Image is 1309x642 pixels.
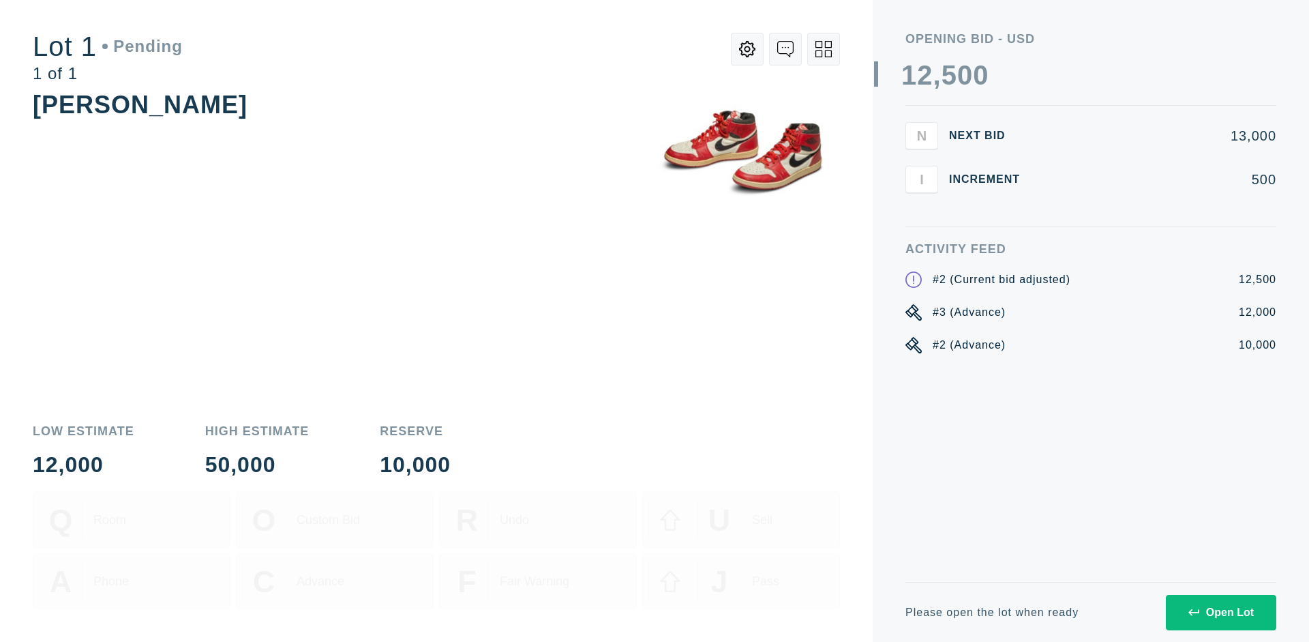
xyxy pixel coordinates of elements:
div: Opening bid - USD [905,33,1276,45]
div: 12,000 [1239,304,1276,321]
div: #3 (Advance) [933,304,1006,321]
div: 1 of 1 [33,65,183,82]
div: 2 [917,61,933,89]
div: 12,500 [1239,272,1276,288]
div: 0 [957,61,973,89]
div: 500 [1042,173,1276,186]
div: 50,000 [205,454,310,476]
div: , [933,61,942,334]
div: Low Estimate [33,425,134,437]
div: 10,000 [380,454,451,476]
div: Activity Feed [905,243,1276,255]
div: Please open the lot when ready [905,607,1079,618]
div: 10,000 [1239,337,1276,353]
div: Reserve [380,425,451,437]
span: I [920,171,924,187]
div: Next Bid [949,130,1031,141]
div: 1 [901,61,917,89]
button: N [905,122,938,149]
div: #2 (Current bid adjusted) [933,272,1070,288]
div: 12,000 [33,454,134,476]
div: 5 [942,61,957,89]
div: Increment [949,174,1031,185]
div: 13,000 [1042,129,1276,143]
div: Lot 1 [33,33,183,60]
div: Pending [102,38,183,55]
span: N [917,128,927,143]
div: 0 [973,61,989,89]
div: Open Lot [1188,607,1254,619]
button: Open Lot [1166,595,1276,630]
button: I [905,166,938,193]
div: High Estimate [205,425,310,437]
div: [PERSON_NAME] [33,91,247,119]
div: #2 (Advance) [933,337,1006,353]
